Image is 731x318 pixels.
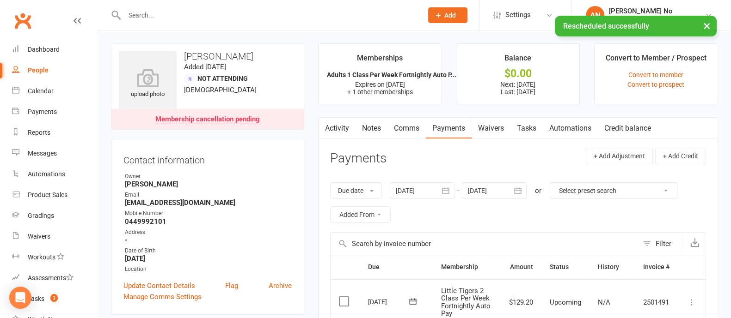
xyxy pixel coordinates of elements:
a: Automations [543,118,598,139]
div: Open Intercom Messenger [9,287,31,309]
a: Activity [319,118,356,139]
button: Filter [638,233,684,255]
span: Expires on [DATE] [355,81,405,88]
a: Payments [426,118,472,139]
strong: [EMAIL_ADDRESS][DOMAIN_NAME] [125,198,292,207]
div: Memberships [357,52,403,69]
div: or [535,185,541,196]
a: Reports [12,122,98,143]
a: Convert to member [628,71,683,78]
div: Messages [28,150,57,157]
span: [DEMOGRAPHIC_DATA] [184,86,257,94]
div: Filter [656,238,671,249]
h3: [PERSON_NAME] [119,51,296,61]
a: Assessments [12,268,98,288]
th: History [590,255,635,279]
div: AN [586,6,604,24]
button: Added From [330,206,391,223]
div: Workouts [28,253,55,261]
a: Manage Comms Settings [123,291,202,302]
time: Added [DATE] [184,63,226,71]
span: Upcoming [550,298,581,306]
strong: Adults 1 Class Per Week Fortnightly Auto P... [327,71,456,78]
div: Product Sales [28,191,68,198]
a: Clubworx [11,9,34,32]
th: Status [541,255,590,279]
button: + Add Credit [655,148,706,164]
a: Notes [356,118,387,139]
strong: 0449992101 [125,217,292,226]
a: Archive [269,280,292,291]
div: Membership cancellation pending [155,116,260,123]
div: Head Academy Kung Fu Padstow [609,15,705,24]
div: Location [125,265,292,274]
div: Owner [125,172,292,181]
a: Credit balance [598,118,657,139]
div: Dashboard [28,46,60,53]
a: Payments [12,102,98,122]
div: $0.00 [465,69,571,78]
span: 3 [50,294,58,302]
a: Waivers [472,118,510,139]
div: Convert to Member / Prospect [606,52,706,69]
th: Invoice # [635,255,678,279]
a: Messages [12,143,98,164]
button: × [699,16,715,36]
span: Not Attending [197,75,248,82]
h3: Contact information [123,151,292,165]
div: Rescheduled successfully [555,16,717,36]
a: Calendar [12,81,98,102]
a: Update Contact Details [123,280,195,291]
span: + 1 other memberships [347,88,413,96]
div: Email [125,191,292,199]
div: Mobile Number [125,209,292,218]
div: Payments [28,108,57,115]
div: [PERSON_NAME] No [609,7,705,15]
div: Balance [504,52,531,69]
p: Next: [DATE] Last: [DATE] [465,81,571,96]
input: Search... [122,9,416,22]
button: + Add Adjustment [586,148,653,164]
a: People [12,60,98,81]
input: Search by invoice number [331,233,638,255]
strong: [PERSON_NAME] [125,180,292,188]
button: Add [428,7,467,23]
div: upload photo [119,69,177,99]
div: Assessments [28,274,74,282]
div: Tasks [28,295,44,302]
th: Due [360,255,433,279]
span: N/A [598,298,610,306]
div: Waivers [28,233,50,240]
a: Waivers [12,226,98,247]
span: Settings [505,5,531,25]
a: Product Sales [12,185,98,205]
div: Calendar [28,87,54,95]
div: Gradings [28,212,54,219]
span: Little Tigers 2 Class Per Week Fortnightly Auto Pay [441,287,491,318]
th: Amount [501,255,541,279]
a: Automations [12,164,98,185]
div: Automations [28,170,65,178]
a: Gradings [12,205,98,226]
a: Dashboard [12,39,98,60]
th: Membership [433,255,501,279]
h3: Payments [330,151,387,166]
a: Flag [225,280,238,291]
a: Workouts [12,247,98,268]
div: Address [125,228,292,237]
strong: - [125,236,292,244]
div: Reports [28,129,50,136]
div: [DATE] [368,294,411,309]
a: Tasks [510,118,543,139]
div: People [28,66,49,74]
strong: [DATE] [125,254,292,263]
div: Date of Birth [125,246,292,255]
a: Tasks 3 [12,288,98,309]
span: Add [444,12,456,19]
a: Comms [387,118,426,139]
a: Convert to prospect [627,81,684,88]
button: Due date [330,182,381,199]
